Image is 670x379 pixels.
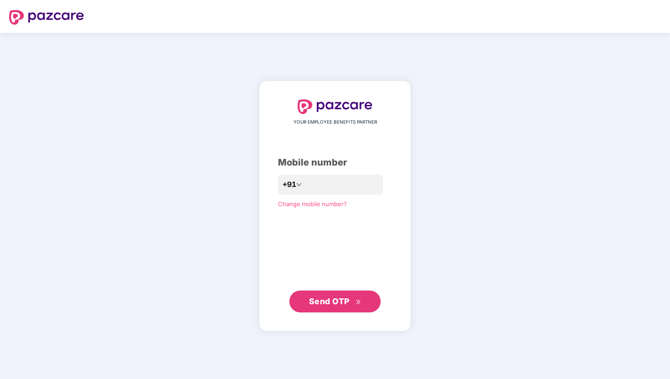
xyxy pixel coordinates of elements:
[296,182,302,187] span: down
[278,200,347,208] a: Change mobile number?
[289,291,381,312] button: Send OTPdouble-right
[278,156,392,170] div: Mobile number
[309,296,350,306] span: Send OTP
[356,299,361,305] span: double-right
[9,10,84,25] img: logo
[298,99,372,114] img: logo
[293,119,377,126] span: YOUR EMPLOYEE BENEFITS PARTNER
[283,179,296,190] span: +91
